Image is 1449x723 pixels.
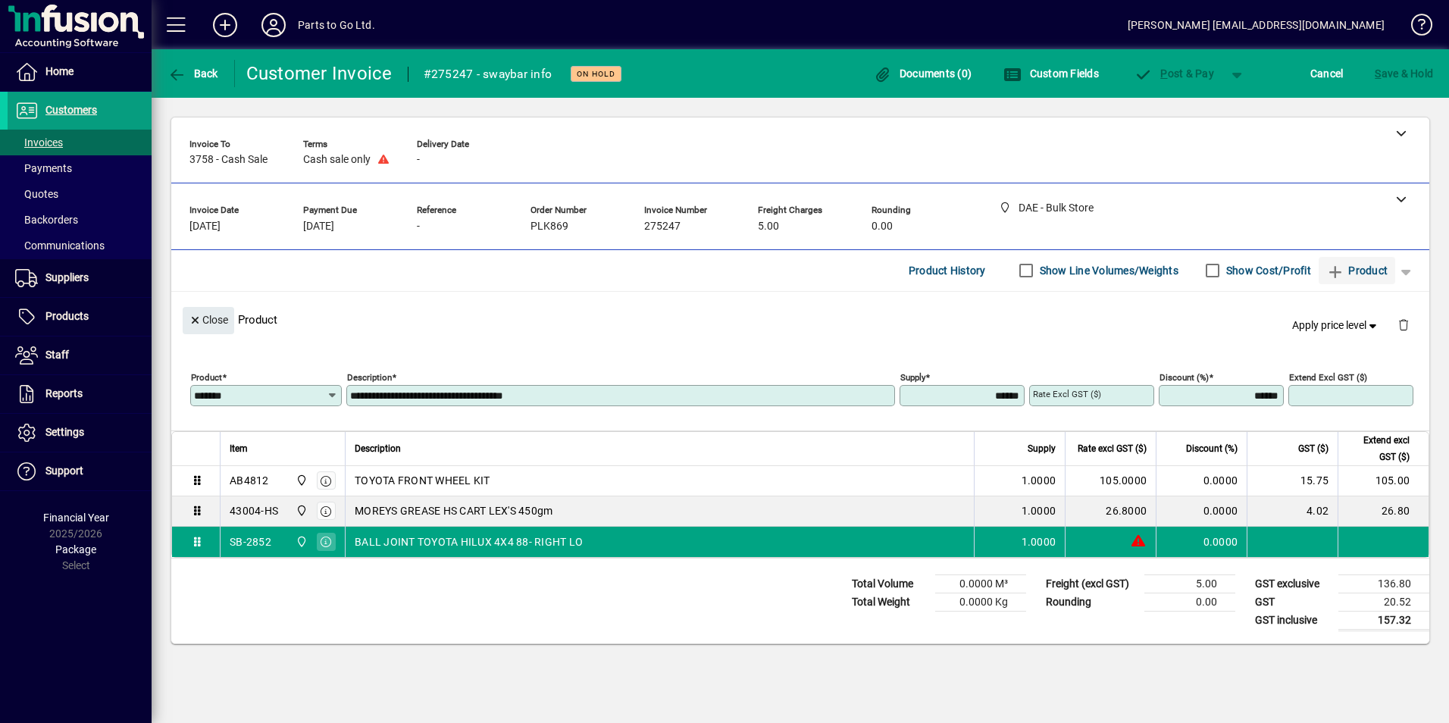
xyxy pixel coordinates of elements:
button: Documents (0) [869,60,975,87]
button: Post & Pay [1127,60,1222,87]
span: Extend excl GST ($) [1347,432,1410,465]
td: 0.0000 [1156,496,1247,527]
div: Customer Invoice [246,61,393,86]
span: Quotes [15,188,58,200]
span: 0.00 [872,221,893,233]
label: Show Line Volumes/Weights [1037,263,1178,278]
button: Product History [903,257,992,284]
span: Documents (0) [873,67,972,80]
span: Financial Year [43,512,109,524]
button: Custom Fields [1000,60,1103,87]
button: Product [1319,257,1395,284]
span: S [1375,67,1381,80]
td: Rounding [1038,593,1144,611]
app-page-header-button: Delete [1385,318,1422,331]
div: #275247 - swaybar info [424,62,552,86]
span: [DATE] [189,221,221,233]
button: Cancel [1307,60,1347,87]
span: Product History [909,258,986,283]
a: Payments [8,155,152,181]
mat-label: Product [191,371,222,382]
span: Back [167,67,218,80]
div: SB-2852 [230,534,271,549]
span: Package [55,543,96,556]
span: 1.0000 [1022,473,1056,488]
span: Custom Fields [1003,67,1099,80]
span: P [1160,67,1167,80]
a: Communications [8,233,152,258]
td: 105.00 [1338,466,1429,496]
span: Item [230,440,248,457]
mat-label: Rate excl GST ($) [1033,389,1101,399]
a: Products [8,298,152,336]
span: Payments [15,162,72,174]
div: 26.8000 [1075,503,1147,518]
a: Staff [8,336,152,374]
span: Suppliers [45,271,89,283]
span: Rate excl GST ($) [1078,440,1147,457]
span: Supply [1028,440,1056,457]
td: 15.75 [1247,466,1338,496]
span: Staff [45,349,69,361]
td: Total Volume [844,574,935,593]
span: Communications [15,239,105,252]
button: Save & Hold [1371,60,1437,87]
button: Profile [249,11,298,39]
span: Reports [45,387,83,399]
span: GST ($) [1298,440,1329,457]
button: Delete [1385,307,1422,343]
span: [DATE] [303,221,334,233]
span: DAE - Bulk Store [292,502,309,519]
span: Apply price level [1292,318,1380,333]
td: GST inclusive [1247,611,1338,630]
a: Home [8,53,152,91]
td: 20.52 [1338,593,1429,611]
span: Products [45,310,89,322]
a: Invoices [8,130,152,155]
td: 0.0000 [1156,527,1247,557]
span: 275247 [644,221,681,233]
span: ost & Pay [1134,67,1214,80]
app-page-header-button: Close [179,313,238,327]
div: [PERSON_NAME] [EMAIL_ADDRESS][DOMAIN_NAME] [1128,13,1385,37]
span: Support [45,465,83,477]
span: 5.00 [758,221,779,233]
span: Close [189,308,228,333]
a: Settings [8,414,152,452]
span: PLK869 [530,221,568,233]
span: Cash sale only [303,154,371,166]
a: Knowledge Base [1400,3,1430,52]
div: Product [171,292,1429,347]
span: - [417,154,420,166]
span: Home [45,65,74,77]
a: Suppliers [8,259,152,297]
td: 0.0000 M³ [935,574,1026,593]
mat-label: Extend excl GST ($) [1289,371,1367,382]
td: 0.0000 Kg [935,593,1026,611]
span: Invoices [15,136,63,149]
td: 157.32 [1338,611,1429,630]
span: Customers [45,104,97,116]
span: DAE - Bulk Store [292,534,309,550]
td: GST [1247,593,1338,611]
span: Discount (%) [1186,440,1238,457]
button: Back [164,60,222,87]
td: 4.02 [1247,496,1338,527]
span: Settings [45,426,84,438]
span: Backorders [15,214,78,226]
button: Close [183,307,234,334]
td: Freight (excl GST) [1038,574,1144,593]
span: Description [355,440,401,457]
div: 43004-HS [230,503,278,518]
td: 26.80 [1338,496,1429,527]
a: Support [8,452,152,490]
span: DAE - Bulk Store [292,472,309,489]
span: Product [1326,258,1388,283]
a: Quotes [8,181,152,207]
span: - [417,221,420,233]
label: Show Cost/Profit [1223,263,1311,278]
td: 136.80 [1338,574,1429,593]
td: 0.0000 [1156,466,1247,496]
span: 3758 - Cash Sale [189,154,268,166]
a: Reports [8,375,152,413]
